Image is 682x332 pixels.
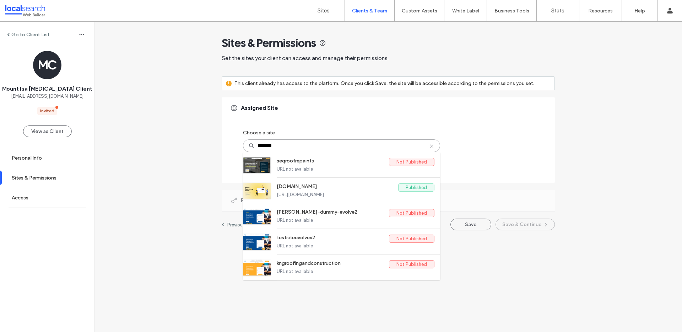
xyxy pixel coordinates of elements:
span: Permissions [241,197,274,204]
label: kngroofingandconstruction [277,260,389,269]
div: MC [33,51,61,79]
label: seqroofrepaints [277,158,389,166]
button: View as Client [23,125,72,137]
span: Set the sites your client can access and manage their permissions. [222,55,389,61]
span: Help [16,5,31,11]
label: Access [12,195,28,201]
label: [URL][DOMAIN_NAME] [277,192,434,197]
label: URL not available [277,243,434,248]
label: Sites & Permissions [12,175,56,181]
span: Mount Isa [MEDICAL_DATA] Client [2,85,92,93]
label: Help [634,8,645,14]
label: [DOMAIN_NAME] [277,183,398,192]
span: [EMAIL_ADDRESS][DOMAIN_NAME] [11,93,83,100]
label: URL not available [277,218,434,223]
label: testsiteevolvev2 [277,235,389,243]
label: Published [398,183,434,192]
label: Personal Info [12,155,42,161]
label: URL not available [277,166,434,172]
a: Previous [222,222,245,227]
label: Sites [318,7,330,14]
label: Not Published [389,158,434,166]
label: Not Published [389,260,434,268]
label: Custom Assets [402,8,437,14]
label: Stats [551,7,564,14]
button: Save [450,219,491,230]
label: Not Published [389,209,434,217]
label: Choose a site [243,126,275,139]
label: Clients & Team [352,8,387,14]
label: White Label [452,8,479,14]
label: Not Published [389,235,434,243]
span: Assigned Site [241,104,278,112]
label: Previous [227,222,245,227]
label: This client already has access to the platform. Once you click Save, the site will be accessible ... [234,77,535,90]
label: Resources [588,8,613,14]
label: [PERSON_NAME]-dummy-evolve2 [277,209,389,218]
label: URL not available [277,269,434,274]
label: Go to Client List [11,32,50,38]
span: Sites & Permissions [222,36,316,50]
label: Business Tools [494,8,529,14]
div: Invited [40,108,54,114]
